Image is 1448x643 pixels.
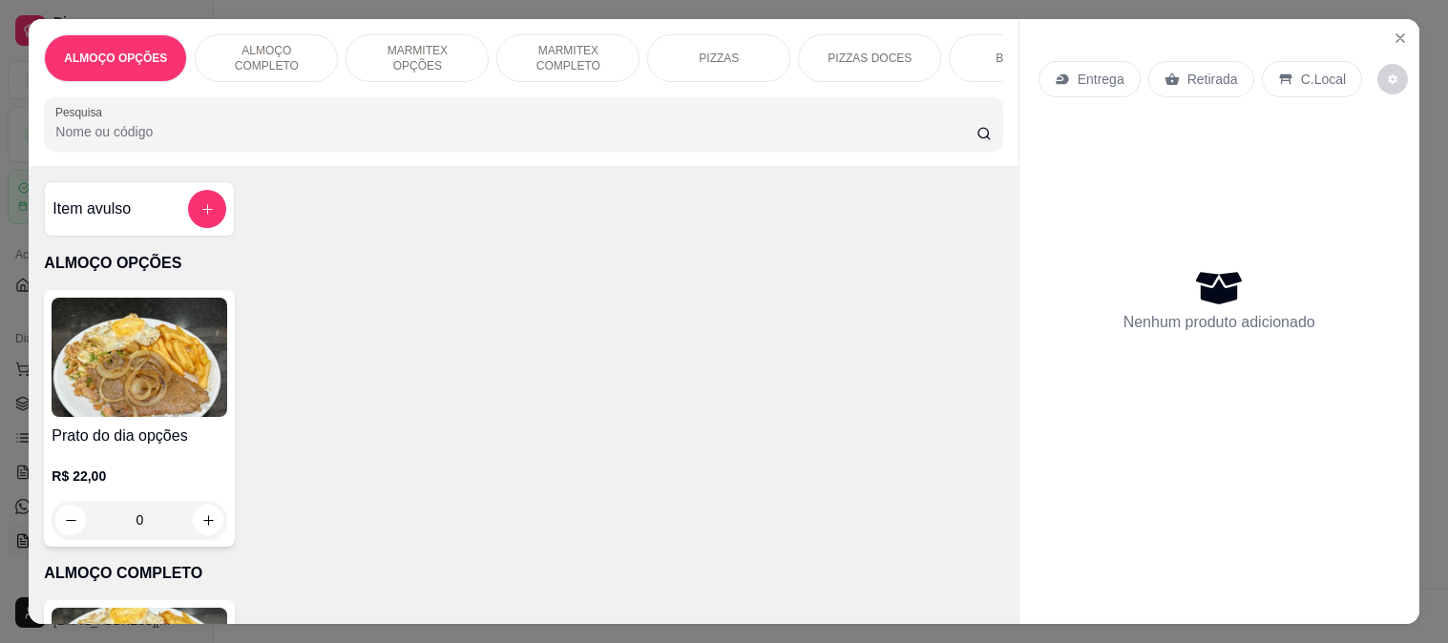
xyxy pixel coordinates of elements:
[64,51,167,66] p: ALMOÇO OPÇÕES
[55,104,109,120] label: Pesquisa
[1187,70,1238,89] p: Retirada
[188,190,226,228] button: add-separate-item
[513,43,623,73] p: MARMITEX COMPLETO
[362,43,472,73] p: MARMITEX OPÇÕES
[55,122,976,141] input: Pesquisa
[52,197,131,220] h4: Item avulso
[44,252,1002,275] p: ALMOÇO OPÇÕES
[44,562,1002,585] p: ALMOÇO COMPLETO
[52,298,227,417] img: product-image
[1385,23,1416,53] button: Close
[828,51,912,66] p: PIZZAS DOCES
[211,43,322,73] p: ALMOÇO COMPLETO
[699,51,739,66] p: PIZZAS
[996,51,1045,66] p: BEBIDAS
[52,425,227,447] h4: Prato do dia opções
[1301,70,1346,89] p: C.Local
[1123,311,1315,334] p: Nenhum produto adicionado
[52,467,227,486] p: R$ 22,00
[1377,64,1408,94] button: decrease-product-quantity
[1078,70,1124,89] p: Entrega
